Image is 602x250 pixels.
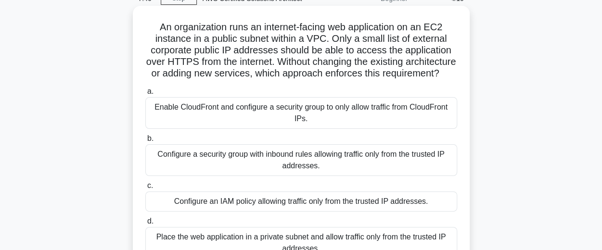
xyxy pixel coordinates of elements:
[145,144,457,176] div: Configure a security group with inbound rules allowing traffic only from the trusted IP addresses.
[144,21,458,80] h5: An organization runs an internet-facing web application on an EC2 instance in a public subnet wit...
[145,191,457,212] div: Configure an IAM policy allowing traffic only from the trusted IP addresses.
[147,134,154,142] span: b.
[145,97,457,129] div: Enable CloudFront and configure a security group to only allow traffic from CloudFront IPs.
[147,217,154,225] span: d.
[147,181,153,189] span: c.
[147,87,154,95] span: a.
